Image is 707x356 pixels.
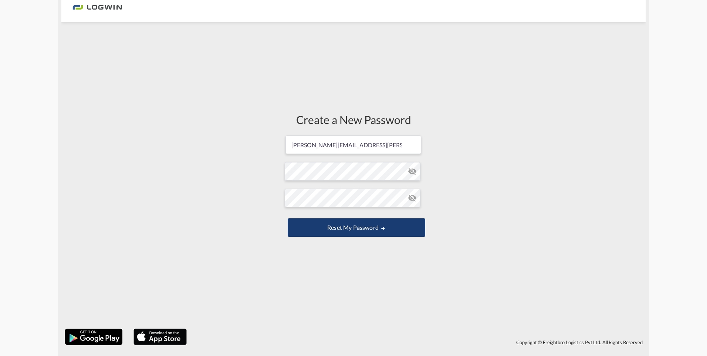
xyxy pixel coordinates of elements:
div: Copyright © Freightbro Logistics Pvt Ltd. All Rights Reserved [190,336,646,349]
md-icon: icon-eye-off [408,167,417,176]
input: Email address [285,135,421,154]
button: UPDATE MY PASSWORD [288,218,425,237]
div: Create a New Password [285,112,422,127]
img: apple.png [133,328,187,346]
img: google.png [64,328,123,346]
md-icon: icon-eye-off [408,194,417,202]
